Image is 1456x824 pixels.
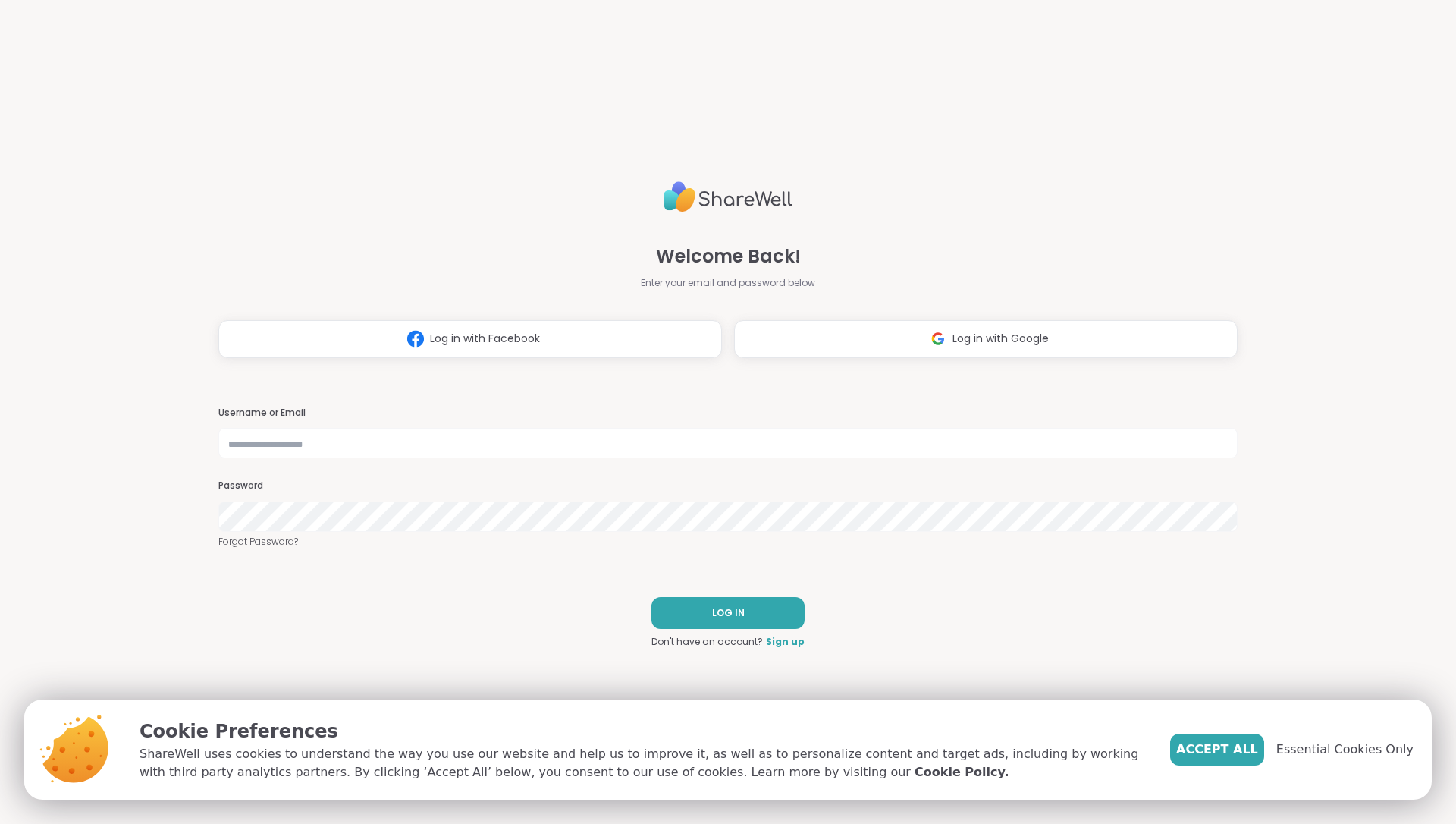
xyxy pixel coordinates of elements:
[924,325,952,353] img: ShareWell Logomark
[734,320,1238,358] button: Log in with Google
[641,276,815,290] span: Enter your email and password below
[140,718,1146,745] p: Cookie Preferences
[401,325,430,353] img: ShareWell Logomark
[218,480,1238,492] h3: Password
[1276,741,1414,759] span: Essential Cookies Only
[651,597,805,629] button: LOG IN
[712,606,745,620] span: LOG IN
[218,407,1238,420] h3: Username or Email
[656,243,801,270] span: Welcome Back!
[140,745,1146,782] p: ShareWell uses cookies to understand the way you use our website and help us to improve it, as we...
[766,635,805,649] a: Sign up
[651,635,763,649] span: Don't have an account?
[952,331,1049,347] span: Log in with Google
[915,763,1009,782] a: Cookie Policy.
[664,175,792,219] img: ShareWell Logo
[218,320,722,358] button: Log in with Facebook
[218,535,1238,549] a: Forgot Password?
[1176,741,1258,759] span: Accept All
[430,331,540,347] span: Log in with Facebook
[1170,734,1264,766] button: Accept All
